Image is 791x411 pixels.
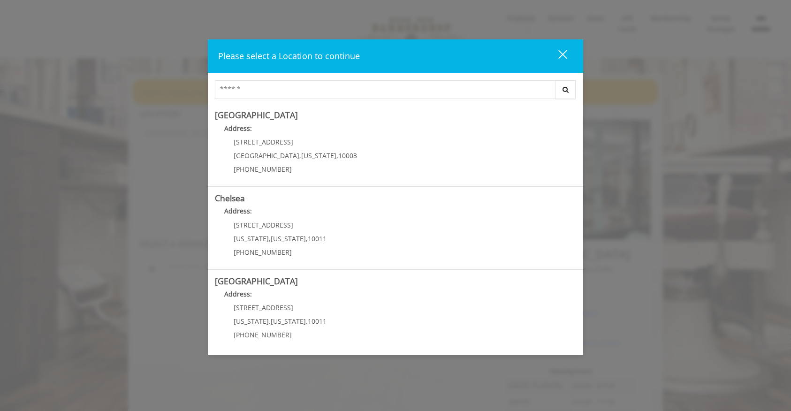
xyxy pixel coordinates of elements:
span: [US_STATE] [301,151,336,160]
b: Address: [224,206,252,215]
span: [PHONE_NUMBER] [234,165,292,174]
i: Search button [560,86,571,93]
span: , [269,234,271,243]
span: [US_STATE] [271,317,306,326]
div: Center Select [215,80,576,104]
span: , [336,151,338,160]
b: Chelsea [215,192,245,204]
span: , [306,234,308,243]
span: [PHONE_NUMBER] [234,248,292,257]
span: , [306,317,308,326]
span: 10011 [308,234,327,243]
span: [PHONE_NUMBER] [234,330,292,339]
b: Address: [224,124,252,133]
div: close dialog [548,49,566,63]
span: [US_STATE] [271,234,306,243]
span: Please select a Location to continue [218,50,360,61]
span: , [299,151,301,160]
b: Address: [224,289,252,298]
button: close dialog [541,46,573,66]
span: [US_STATE] [234,234,269,243]
span: [US_STATE] [234,317,269,326]
input: Search Center [215,80,555,99]
span: 10003 [338,151,357,160]
span: [GEOGRAPHIC_DATA] [234,151,299,160]
span: , [269,317,271,326]
span: 10011 [308,317,327,326]
span: [STREET_ADDRESS] [234,221,293,229]
b: [GEOGRAPHIC_DATA] [215,275,298,287]
span: [STREET_ADDRESS] [234,303,293,312]
span: [STREET_ADDRESS] [234,137,293,146]
b: [GEOGRAPHIC_DATA] [215,109,298,121]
